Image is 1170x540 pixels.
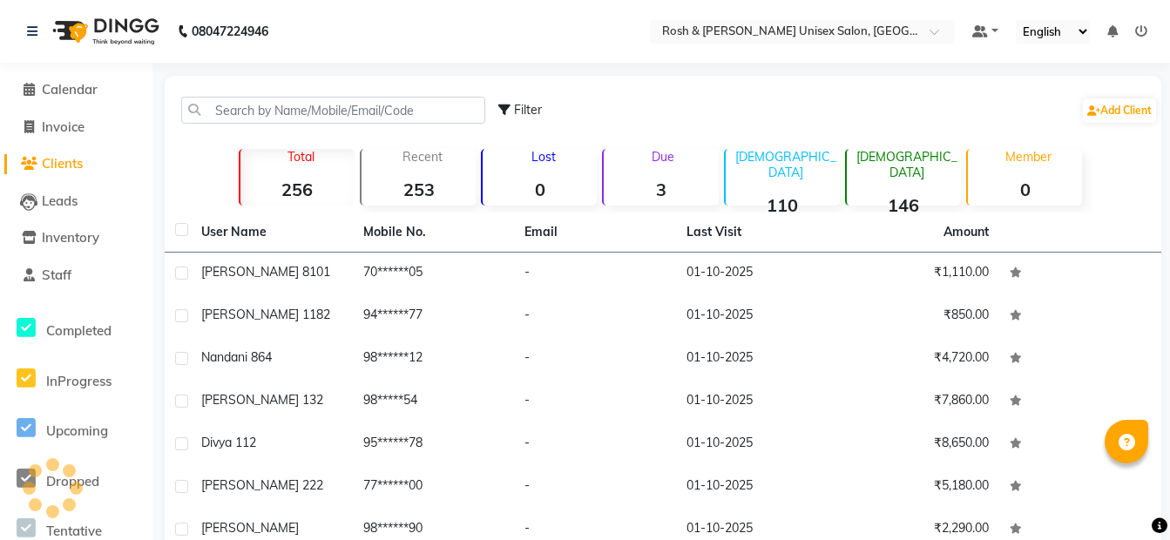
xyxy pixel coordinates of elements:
[838,423,1000,466] td: ₹8,650.00
[676,213,838,253] th: Last Visit
[854,149,961,180] p: [DEMOGRAPHIC_DATA]
[201,520,299,536] span: [PERSON_NAME]
[4,192,148,212] a: Leads
[676,338,838,381] td: 01-10-2025
[676,253,838,295] td: 01-10-2025
[490,149,597,165] p: Lost
[46,373,112,389] span: InProgress
[733,149,840,180] p: [DEMOGRAPHIC_DATA]
[201,264,330,280] span: [PERSON_NAME] 8101
[369,149,476,165] p: Recent
[483,179,597,200] strong: 0
[514,466,676,509] td: -
[201,392,323,408] span: [PERSON_NAME] 132
[46,523,102,539] span: Tentative
[201,477,323,493] span: [PERSON_NAME] 222
[191,213,353,253] th: User Name
[968,179,1082,200] strong: 0
[1083,98,1156,123] a: Add Client
[676,423,838,466] td: 01-10-2025
[726,194,840,216] strong: 110
[353,213,515,253] th: Mobile No.
[362,179,476,200] strong: 253
[46,322,112,339] span: Completed
[838,295,1000,338] td: ₹850.00
[4,118,148,138] a: Invoice
[42,229,99,246] span: Inventory
[975,149,1082,165] p: Member
[4,154,148,174] a: Clients
[933,213,999,252] th: Amount
[42,81,98,98] span: Calendar
[42,267,71,283] span: Staff
[607,149,718,165] p: Due
[676,295,838,338] td: 01-10-2025
[514,253,676,295] td: -
[42,155,83,172] span: Clients
[4,228,148,248] a: Inventory
[676,466,838,509] td: 01-10-2025
[514,102,542,118] span: Filter
[42,192,78,209] span: Leads
[838,338,1000,381] td: ₹4,720.00
[247,149,355,165] p: Total
[192,7,268,56] b: 08047224946
[4,266,148,286] a: Staff
[201,307,330,322] span: [PERSON_NAME] 1182
[240,179,355,200] strong: 256
[4,80,148,100] a: Calendar
[604,179,718,200] strong: 3
[838,253,1000,295] td: ₹1,110.00
[46,422,108,439] span: Upcoming
[838,381,1000,423] td: ₹7,860.00
[676,381,838,423] td: 01-10-2025
[44,7,164,56] img: logo
[847,194,961,216] strong: 146
[514,381,676,423] td: -
[514,423,676,466] td: -
[181,97,485,124] input: Search by Name/Mobile/Email/Code
[42,118,85,135] span: Invoice
[1097,470,1153,523] iframe: chat widget
[201,349,272,365] span: Nandani 864
[514,338,676,381] td: -
[514,295,676,338] td: -
[838,466,1000,509] td: ₹5,180.00
[514,213,676,253] th: Email
[201,435,256,450] span: Divya 112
